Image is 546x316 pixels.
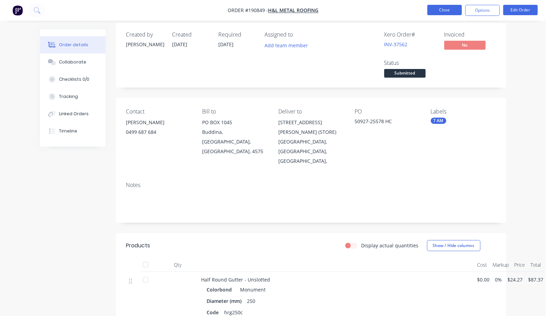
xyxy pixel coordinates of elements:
div: Price [512,258,528,272]
div: 7 AM [431,118,446,124]
span: 0% [495,276,502,283]
div: Created [172,31,210,38]
div: Qty [157,258,199,272]
div: [GEOGRAPHIC_DATA], [GEOGRAPHIC_DATA], [GEOGRAPHIC_DATA], [278,137,344,166]
img: Factory [12,5,23,16]
div: Timeline [59,128,77,134]
div: 0499 687 684 [126,127,191,137]
div: Order details [59,42,88,48]
button: Close [427,5,462,15]
div: Linked Orders [59,111,89,117]
span: Half Round Gutter - Unslotted [201,276,270,283]
div: [PERSON_NAME] [126,118,191,127]
span: $24.27 [508,276,523,283]
div: Labels [431,108,496,115]
div: [STREET_ADDRESS][PERSON_NAME] (STORE) [278,118,344,137]
span: Submitted [384,69,426,78]
div: 250 [245,296,258,306]
div: Products [126,241,150,250]
div: Colorbond [207,285,235,295]
div: Markup [490,258,512,272]
button: Show / Hide columns [427,240,480,251]
span: [DATE] [172,41,188,48]
div: Notes [126,182,496,188]
div: PO BOX 1045 [202,118,267,127]
div: PO BOX 1045Buddina, [GEOGRAPHIC_DATA], [GEOGRAPHIC_DATA], 4575 [202,118,267,156]
button: Tracking [40,88,106,105]
div: [STREET_ADDRESS][PERSON_NAME] (STORE)[GEOGRAPHIC_DATA], [GEOGRAPHIC_DATA], [GEOGRAPHIC_DATA], [278,118,344,166]
div: Required [219,31,257,38]
button: Linked Orders [40,105,106,122]
a: H&L Metal Roofing [268,7,318,14]
div: [PERSON_NAME] [126,41,164,48]
button: Edit Order [503,5,538,15]
div: 50927-25578 HC [355,118,420,127]
div: Tracking [59,93,78,100]
button: Submitted [384,69,426,79]
span: Order #190849 - [228,7,268,14]
div: Diameter (mm) [207,296,245,306]
div: Bill to [202,108,267,115]
div: PO [355,108,420,115]
span: $0.00 [477,276,490,283]
button: Collaborate [40,53,106,71]
div: Contact [126,108,191,115]
div: Monument [238,285,266,295]
div: Assigned to [265,31,334,38]
button: Order details [40,36,106,53]
div: Checklists 0/0 [59,76,89,82]
div: Total [528,258,544,272]
div: Xero Order # [384,31,436,38]
div: Buddina, [GEOGRAPHIC_DATA], [GEOGRAPHIC_DATA], 4575 [202,127,267,156]
div: Invoiced [444,31,496,38]
div: Collaborate [59,59,86,65]
div: Deliver to [278,108,344,115]
label: Display actual quantities [361,242,419,249]
button: Add team member [265,41,312,50]
div: Cost [475,258,490,272]
button: Options [465,5,500,16]
div: Status [384,60,436,66]
a: INV-37562 [384,41,408,48]
div: Created by [126,31,164,38]
span: $87.37 [528,276,544,283]
span: [DATE] [219,41,234,48]
button: Add team member [261,41,311,50]
div: [PERSON_NAME]0499 687 684 [126,118,191,140]
button: Timeline [40,122,106,140]
span: No [444,41,486,49]
button: Checklists 0/0 [40,71,106,88]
